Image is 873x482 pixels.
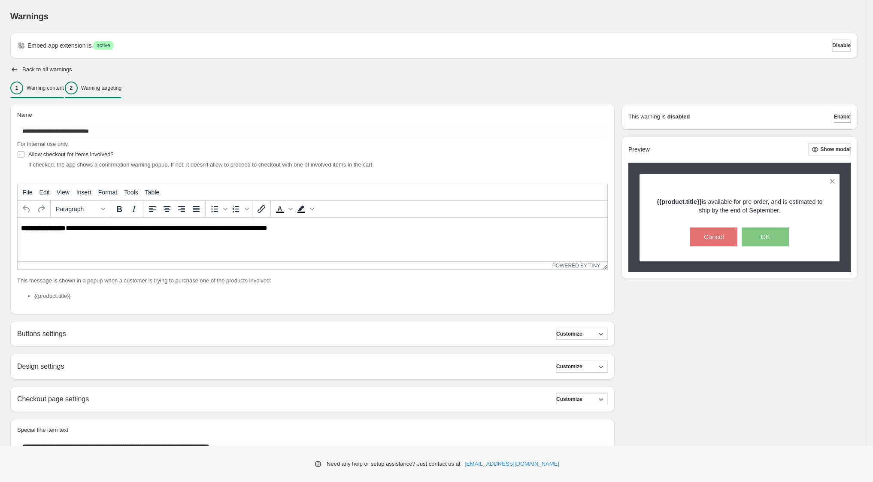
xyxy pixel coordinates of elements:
span: Customize [556,330,582,337]
button: OK [742,227,789,246]
p: This warning is [628,112,666,121]
div: Bullet list [207,202,229,216]
span: If checked, the app shows a confirmation warning popup. If not, it doesn't allow to proceed to ch... [28,161,372,168]
button: 1Warning content [10,79,64,97]
button: Bold [112,202,127,216]
span: Table [145,189,159,196]
div: Resize [600,262,607,269]
button: Undo [19,202,34,216]
span: Warnings [10,12,48,21]
strong: {{product.title}} [657,198,702,205]
li: {{product.title}} [34,292,608,300]
button: Customize [556,393,608,405]
div: 2 [65,82,78,94]
span: Enable [834,113,851,120]
span: Show modal [820,146,851,153]
p: is available for pre-order, and is estimated to ship by the end of September. [655,197,825,215]
div: Numbered list [229,202,250,216]
button: Italic [127,202,141,216]
h2: Preview [628,146,650,153]
button: Disable [832,39,851,52]
span: Tools [124,189,138,196]
h2: Buttons settings [17,330,66,338]
button: Insert/edit link [254,202,269,216]
span: Disable [832,42,851,49]
span: Special line item text [17,427,68,433]
button: Cancel [690,227,737,246]
a: [EMAIL_ADDRESS][DOMAIN_NAME] [465,460,559,468]
a: Powered by Tiny [552,263,600,269]
button: Formats [52,202,108,216]
p: This message is shown in a popup when a customer is trying to purchase one of the products involved: [17,276,608,285]
span: active [97,42,110,49]
p: Warning content [27,85,64,91]
span: Format [98,189,117,196]
span: Name [17,112,32,118]
span: View [57,189,70,196]
div: 1 [10,82,23,94]
div: Background color [294,202,315,216]
button: Redo [34,202,48,216]
button: Justify [189,202,203,216]
button: 2Warning targeting [65,79,121,97]
span: Allow checkout for items involved? [28,151,114,158]
span: Customize [556,396,582,403]
span: Edit [39,189,50,196]
button: Align right [174,202,189,216]
span: File [23,189,33,196]
h2: Design settings [17,362,64,370]
button: Align left [145,202,160,216]
p: Warning targeting [81,85,121,91]
p: Embed app extension is [27,41,91,50]
button: Align center [160,202,174,216]
h2: Back to all warnings [22,66,72,73]
span: Insert [76,189,91,196]
span: Paragraph [56,206,98,212]
span: Customize [556,363,582,370]
span: For internal use only. [17,141,69,147]
button: Show modal [808,143,851,155]
button: Customize [556,361,608,373]
button: Enable [834,111,851,123]
strong: disabled [667,112,690,121]
iframe: Rich Text Area [18,218,607,261]
button: Customize [556,328,608,340]
div: Text color [273,202,294,216]
h2: Checkout page settings [17,395,89,403]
